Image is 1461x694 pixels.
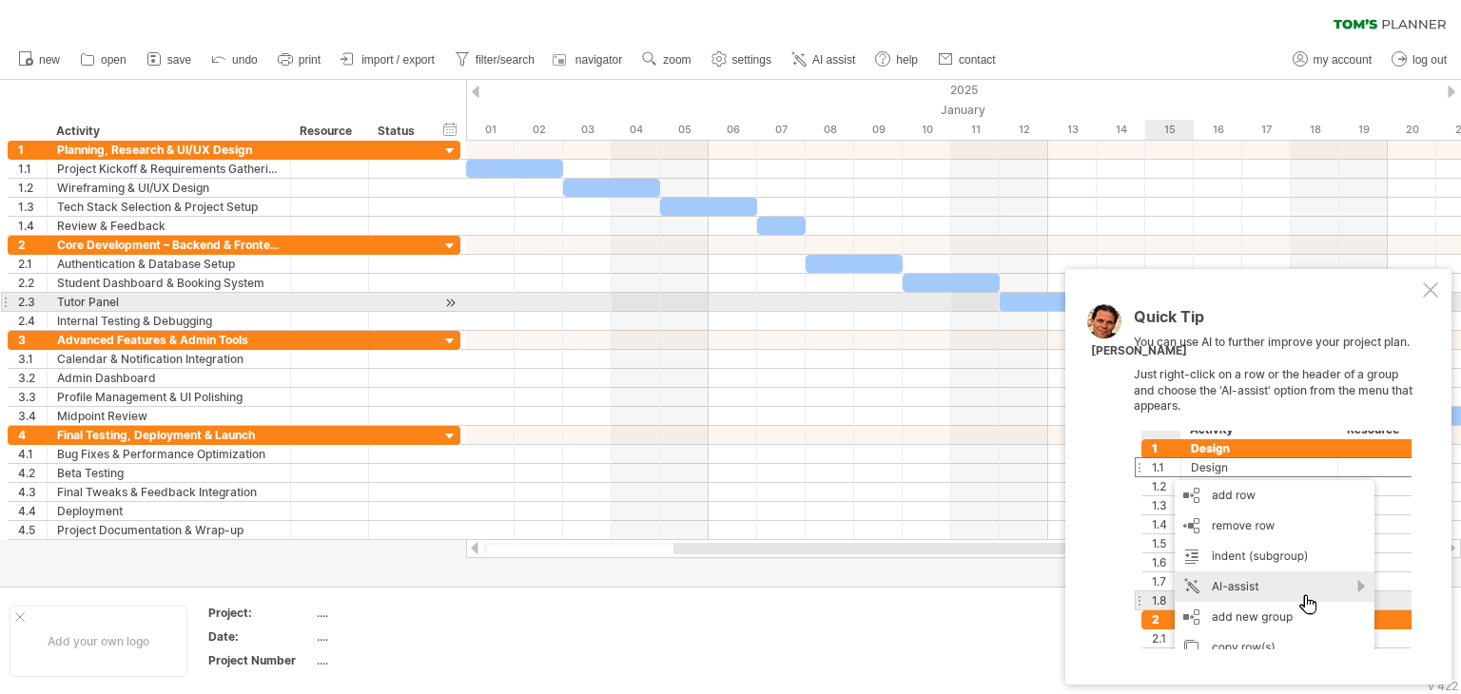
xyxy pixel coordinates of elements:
[1339,120,1388,140] div: Sunday, 19 January 2025
[299,53,321,67] span: print
[57,217,281,235] div: Review & Feedback
[903,120,951,140] div: Friday, 10 January 2025
[1145,120,1194,140] div: Wednesday, 15 January 2025
[57,350,281,368] div: Calendar & Notification Integration
[637,48,696,72] a: zoom
[57,407,281,425] div: Midpoint Review
[707,48,777,72] a: settings
[317,628,477,645] div: ....
[18,369,47,387] div: 3.2
[18,388,47,406] div: 3.3
[273,48,326,72] a: print
[787,48,861,72] a: AI assist
[57,179,281,197] div: Wireframing & UI/UX Design
[959,53,996,67] span: contact
[18,445,47,463] div: 4.1
[18,274,47,292] div: 2.2
[1091,343,1187,359] div: [PERSON_NAME]
[75,48,132,72] a: open
[1314,53,1372,67] span: my account
[18,141,47,159] div: 1
[18,407,47,425] div: 3.4
[208,605,313,621] div: Project:
[361,53,435,67] span: import / export
[1000,120,1048,140] div: Sunday, 12 January 2025
[18,502,47,520] div: 4.4
[57,255,281,273] div: Authentication & Database Setup
[466,120,515,140] div: Wednesday, 1 January 2025
[101,53,127,67] span: open
[18,464,47,482] div: 4.2
[57,521,281,539] div: Project Documentation & Wrap-up
[142,48,197,72] a: save
[18,255,47,273] div: 2.1
[1048,120,1097,140] div: Monday, 13 January 2025
[450,48,540,72] a: filter/search
[18,521,47,539] div: 4.5
[1388,120,1436,140] div: Monday, 20 January 2025
[476,53,535,67] span: filter/search
[208,628,313,645] div: Date:
[57,331,281,349] div: Advanced Features & Admin Tools
[10,606,187,677] div: Add your own logo
[1288,48,1377,72] a: my account
[1134,309,1419,649] div: You can use AI to further improve your project plan. Just right-click on a row or the header of a...
[18,179,47,197] div: 1.2
[18,331,47,349] div: 3
[1134,309,1419,335] div: Quick Tip
[57,502,281,520] div: Deployment
[57,293,281,311] div: Tutor Panel
[1428,679,1458,693] div: v 422
[232,53,258,67] span: undo
[663,53,691,67] span: zoom
[18,293,47,311] div: 2.3
[870,48,924,72] a: help
[18,312,47,330] div: 2.4
[57,312,281,330] div: Internal Testing & Debugging
[378,122,419,141] div: Status
[1291,120,1339,140] div: Saturday, 18 January 2025
[57,426,281,444] div: Final Testing, Deployment & Launch
[57,236,281,254] div: Core Development – Backend & Frontend
[57,141,281,159] div: Planning, Research & UI/UX Design
[13,48,66,72] a: new
[208,652,313,668] div: Project Number
[563,120,612,140] div: Friday, 3 January 2025
[732,53,771,67] span: settings
[57,160,281,178] div: Project Kickoff & Requirements Gathering
[57,388,281,406] div: Profile Management & UI Polishing
[57,483,281,501] div: Final Tweaks & Feedback Integration
[441,293,459,313] div: scroll to activity
[18,483,47,501] div: 4.3
[56,122,280,141] div: Activity
[57,369,281,387] div: Admin Dashboard
[1412,53,1447,67] span: log out
[57,198,281,216] div: Tech Stack Selection & Project Setup
[515,120,563,140] div: Thursday, 2 January 2025
[896,53,918,67] span: help
[18,198,47,216] div: 1.3
[336,48,440,72] a: import / export
[1387,48,1452,72] a: log out
[57,445,281,463] div: Bug Fixes & Performance Optimization
[575,53,622,67] span: navigator
[18,236,47,254] div: 2
[709,120,757,140] div: Monday, 6 January 2025
[18,160,47,178] div: 1.1
[317,652,477,668] div: ....
[18,217,47,235] div: 1.4
[317,605,477,621] div: ....
[812,53,855,67] span: AI assist
[57,274,281,292] div: Student Dashboard & Booking System
[612,120,660,140] div: Saturday, 4 January 2025
[1242,120,1291,140] div: Friday, 17 January 2025
[550,48,628,72] a: navigator
[1194,120,1242,140] div: Thursday, 16 January 2025
[18,426,47,444] div: 4
[951,120,1000,140] div: Saturday, 11 January 2025
[806,120,854,140] div: Wednesday, 8 January 2025
[300,122,358,141] div: Resource
[206,48,263,72] a: undo
[933,48,1002,72] a: contact
[39,53,60,67] span: new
